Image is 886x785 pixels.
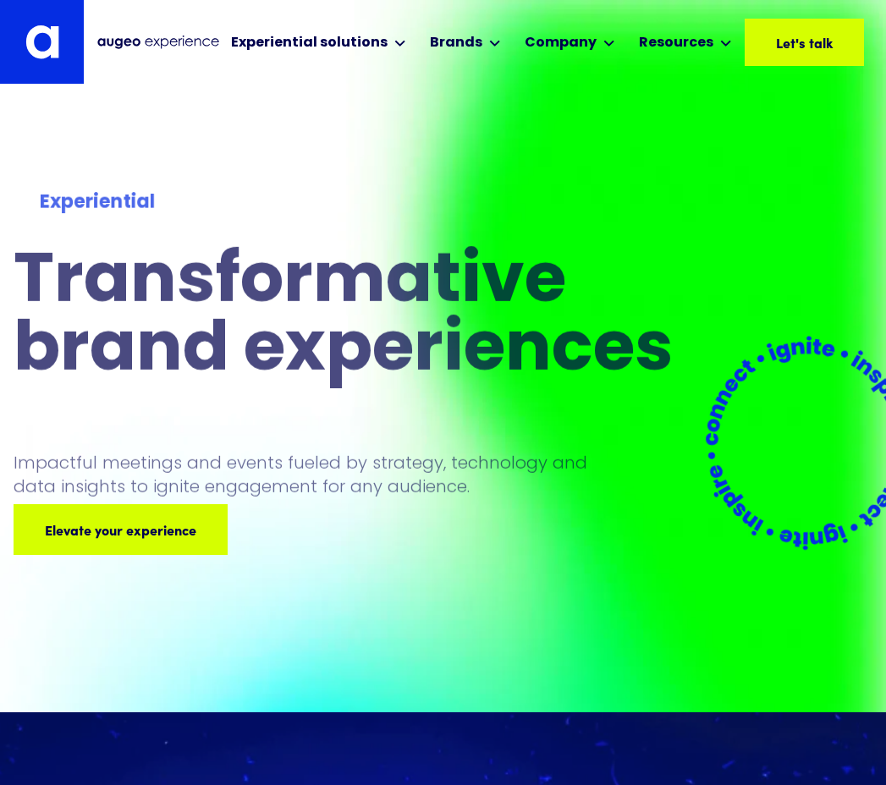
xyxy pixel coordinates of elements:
div: Experiential [40,189,718,217]
a: Let's talk [745,19,864,66]
div: Resources [639,33,713,53]
h1: Transformative brand experiences [14,250,745,387]
div: Company [525,33,597,53]
div: Brands [430,33,482,53]
div: Experiential solutions [231,33,388,53]
p: Impactful meetings and events fueled by strategy, technology and data insights to ignite engageme... [14,451,596,498]
img: Augeo's "a" monogram decorative logo in white. [25,25,59,59]
img: Augeo Experience business unit full logo in midnight blue. [97,36,218,49]
a: Elevate your experience [14,504,228,555]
